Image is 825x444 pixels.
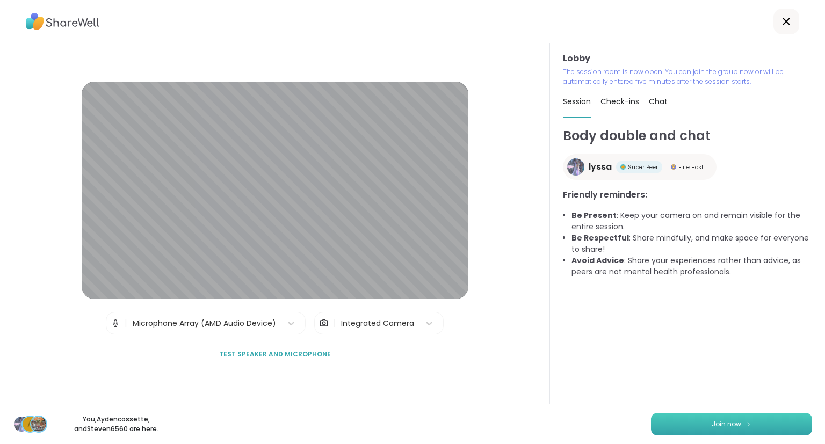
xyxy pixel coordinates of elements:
div: Microphone Array (AMD Audio Device) [133,318,276,329]
span: Chat [649,96,668,107]
h3: Lobby [563,52,812,65]
li: : Keep your camera on and remain visible for the entire session. [571,210,812,232]
li: : Share mindfully, and make space for everyone to share! [571,232,812,255]
img: lyssa [567,158,584,176]
span: Check-ins [600,96,639,107]
span: Session [563,96,591,107]
img: ShareWell Logomark [746,421,752,427]
img: Super Peer [620,164,626,170]
b: Be Respectful [571,232,629,243]
span: Test speaker and microphone [219,350,331,359]
span: A [27,417,33,431]
div: Integrated Camera [341,318,414,329]
span: Super Peer [628,163,658,171]
b: Be Present [571,210,617,221]
img: Steven6560 [31,417,46,432]
a: lyssalyssaSuper PeerSuper PeerElite HostElite Host [563,154,717,180]
button: Join now [651,413,812,435]
h1: Body double and chat [563,126,812,145]
img: Camera [319,312,329,334]
img: lyssa [14,417,29,432]
img: Microphone [111,312,120,334]
b: Avoid Advice [571,255,624,266]
span: | [125,312,127,334]
span: Join now [712,419,741,429]
span: lyssa [589,161,612,173]
span: | [333,312,336,334]
button: Test speaker and microphone [215,343,335,366]
img: Elite Host [671,164,676,170]
p: You, Aydencossette , and Steven6560 are here. [56,414,176,434]
img: ShareWell Logo [26,9,99,34]
h3: Friendly reminders: [563,188,812,201]
li: : Share your experiences rather than advice, as peers are not mental health professionals. [571,255,812,278]
p: The session room is now open. You can join the group now or will be automatically entered five mi... [563,67,812,86]
span: Elite Host [678,163,704,171]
